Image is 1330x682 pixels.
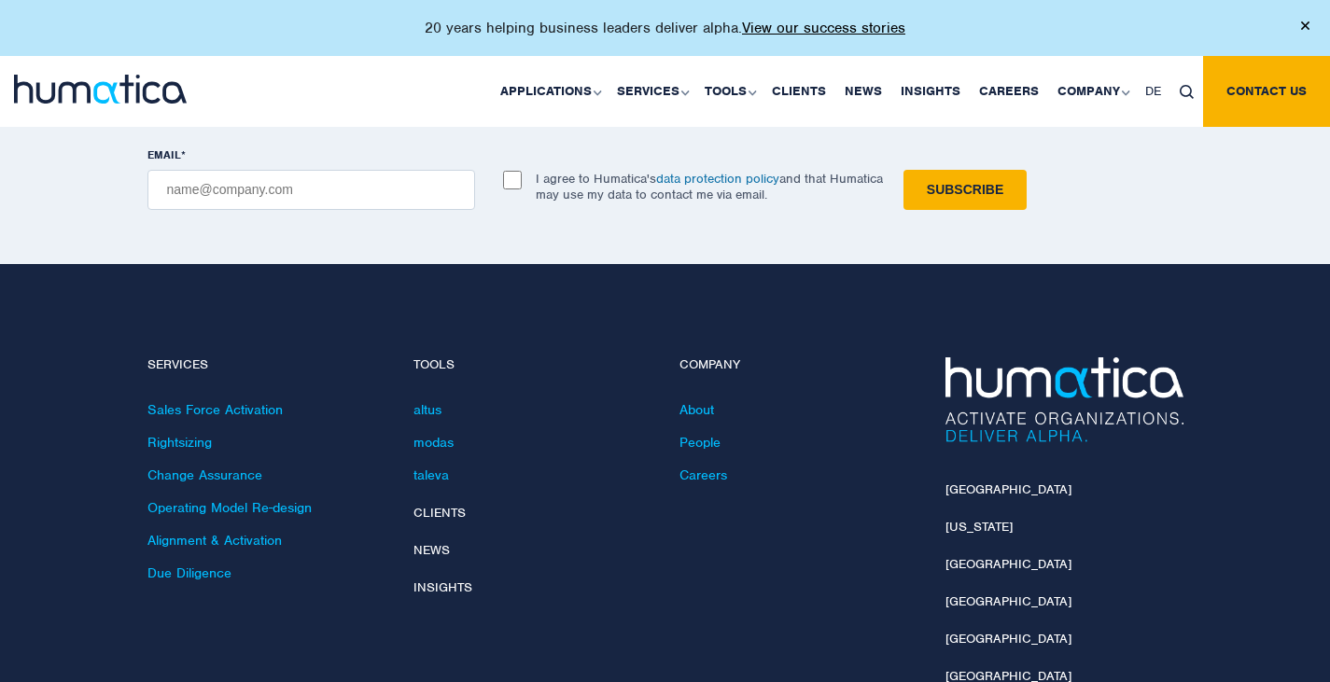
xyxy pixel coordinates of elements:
a: View our success stories [742,19,905,37]
a: Applications [491,56,608,127]
a: data protection policy [656,171,779,187]
h4: Company [679,357,917,373]
a: Contact us [1203,56,1330,127]
a: Alignment & Activation [147,532,282,549]
a: Rightsizing [147,434,212,451]
span: DE [1145,83,1161,99]
a: DE [1136,56,1170,127]
a: News [835,56,891,127]
img: search_icon [1180,85,1194,99]
a: People [679,434,721,451]
p: I agree to Humatica's and that Humatica may use my data to contact me via email. [536,171,883,202]
a: Clients [763,56,835,127]
a: Operating Model Re-design [147,499,312,516]
img: Humatica [945,357,1183,441]
a: Insights [413,579,472,595]
a: Careers [970,56,1048,127]
a: Tools [695,56,763,127]
h4: Services [147,357,385,373]
a: News [413,542,450,558]
span: EMAIL [147,147,181,162]
a: [GEOGRAPHIC_DATA] [945,481,1071,497]
img: logo [14,75,187,104]
p: 20 years helping business leaders deliver alpha. [425,19,905,37]
input: Subscribe [903,170,1027,210]
input: name@company.com [147,170,475,210]
a: About [679,401,714,418]
a: Clients [413,505,466,521]
a: altus [413,401,441,418]
a: Change Assurance [147,466,262,483]
a: Company [1048,56,1136,127]
a: modas [413,434,454,451]
a: [US_STATE] [945,519,1013,535]
a: [GEOGRAPHIC_DATA] [945,593,1071,609]
a: Due Diligence [147,564,231,581]
a: taleva [413,466,449,483]
a: Sales Force Activation [147,401,283,418]
h4: Tools [413,357,651,373]
a: Services [608,56,695,127]
input: I agree to Humatica'sdata protection policyand that Humatica may use my data to contact me via em... [503,171,522,189]
a: Careers [679,466,727,483]
a: [GEOGRAPHIC_DATA] [945,631,1071,647]
a: [GEOGRAPHIC_DATA] [945,556,1071,572]
a: Insights [891,56,970,127]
